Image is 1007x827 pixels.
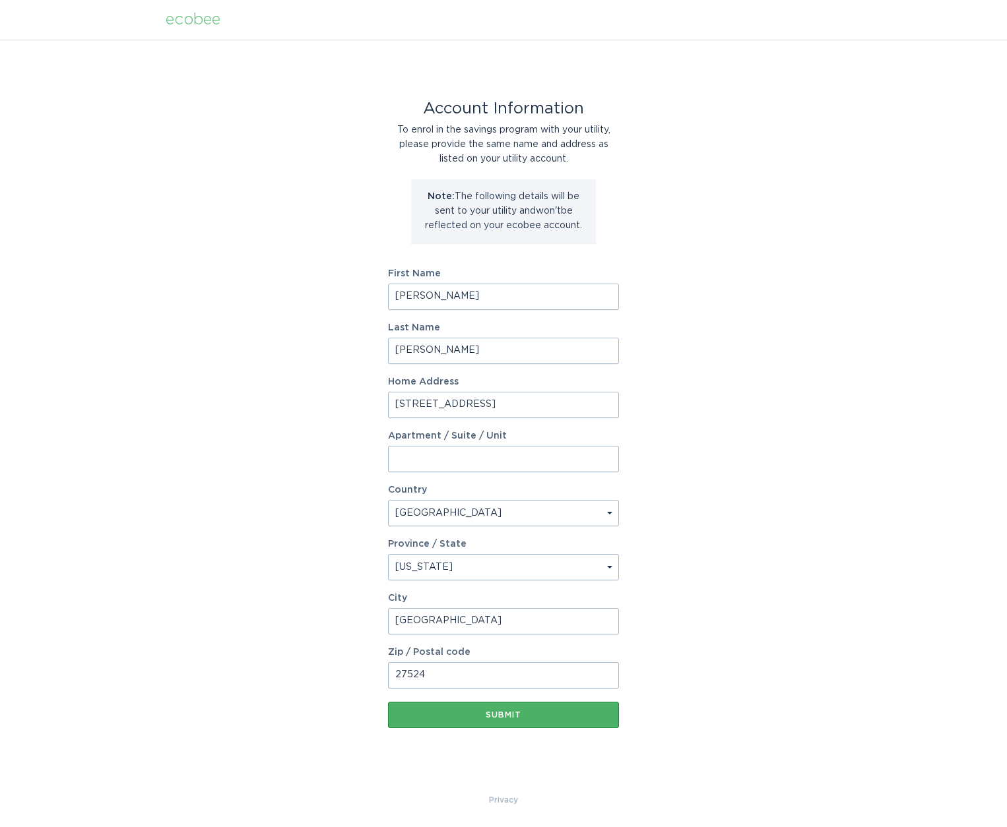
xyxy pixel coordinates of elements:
[166,13,220,27] div: ecobee
[395,711,612,719] div: Submit
[388,323,619,332] label: Last Name
[388,123,619,166] div: To enrol in the savings program with your utility, please provide the same name and address as li...
[388,702,619,728] button: Submit
[388,102,619,116] div: Account Information
[388,431,619,441] label: Apartment / Suite / Unit
[388,594,619,603] label: City
[388,269,619,278] label: First Name
[388,539,467,549] label: Province / State
[388,485,427,495] label: Country
[388,648,619,657] label: Zip / Postal code
[428,192,455,201] strong: Note:
[388,377,619,386] label: Home Address
[489,793,518,807] a: Privacy Policy & Terms of Use
[421,189,586,233] p: The following details will be sent to your utility and won't be reflected on your ecobee account.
